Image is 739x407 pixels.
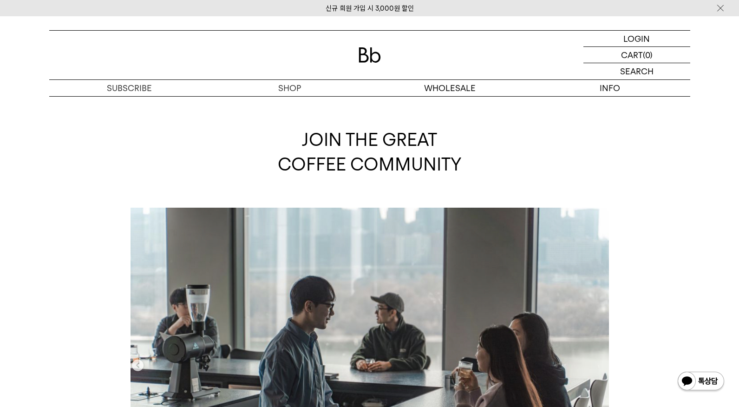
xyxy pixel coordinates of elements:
p: SEARCH [620,63,654,79]
p: LOGIN [623,31,650,46]
a: CART (0) [583,47,690,63]
p: CART [621,47,643,63]
img: 카카오톡 채널 1:1 채팅 버튼 [677,371,725,393]
p: INFO [530,80,690,96]
a: SUBSCRIBE [49,80,209,96]
img: 로고 [359,47,381,63]
a: 신규 회원 가입 시 3,000원 할인 [326,4,414,13]
a: LOGIN [583,31,690,47]
a: SHOP [209,80,370,96]
p: WHOLESALE [370,80,530,96]
span: JOIN THE GREAT COFFEE COMMUNITY [278,129,462,175]
p: (0) [643,47,653,63]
